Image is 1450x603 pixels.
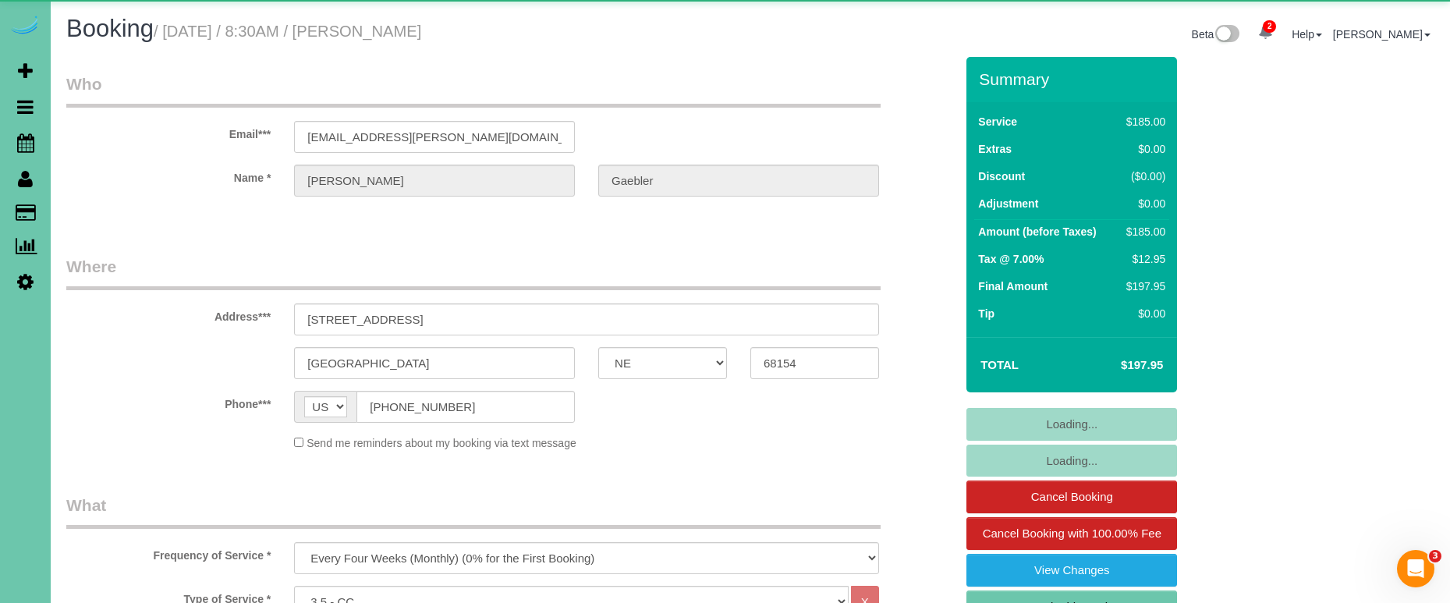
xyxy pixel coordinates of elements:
label: Tip [978,306,994,321]
iframe: Intercom live chat [1397,550,1434,587]
div: $185.00 [1120,114,1165,129]
label: Amount (before Taxes) [978,224,1096,239]
div: $0.00 [1120,306,1165,321]
label: Name * [55,165,282,186]
legend: Who [66,73,881,108]
span: 3 [1429,550,1441,562]
label: Adjustment [978,196,1038,211]
label: Service [978,114,1017,129]
span: Booking [66,15,154,42]
a: 2 [1250,16,1281,50]
a: Help [1292,28,1322,41]
legend: Where [66,255,881,290]
div: $12.95 [1120,251,1165,267]
img: Automaid Logo [9,16,41,37]
div: $0.00 [1120,141,1165,157]
a: Cancel Booking [966,481,1177,513]
label: Extras [978,141,1012,157]
a: View Changes [966,554,1177,587]
label: Tax @ 7.00% [978,251,1044,267]
legend: What [66,494,881,529]
small: / [DATE] / 8:30AM / [PERSON_NAME] [154,23,421,40]
div: $0.00 [1120,196,1165,211]
a: [PERSON_NAME] [1333,28,1431,41]
h4: $197.95 [1074,359,1163,372]
a: Beta [1192,28,1240,41]
label: Discount [978,168,1025,184]
div: $197.95 [1120,278,1165,294]
label: Final Amount [978,278,1048,294]
h3: Summary [979,70,1169,88]
div: ($0.00) [1120,168,1165,184]
span: Cancel Booking with 100.00% Fee [983,527,1161,540]
label: Frequency of Service * [55,542,282,563]
a: Cancel Booking with 100.00% Fee [966,517,1177,550]
strong: Total [980,358,1019,371]
span: Send me reminders about my booking via text message [307,437,576,449]
span: 2 [1263,20,1276,33]
img: New interface [1214,25,1239,45]
div: $185.00 [1120,224,1165,239]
